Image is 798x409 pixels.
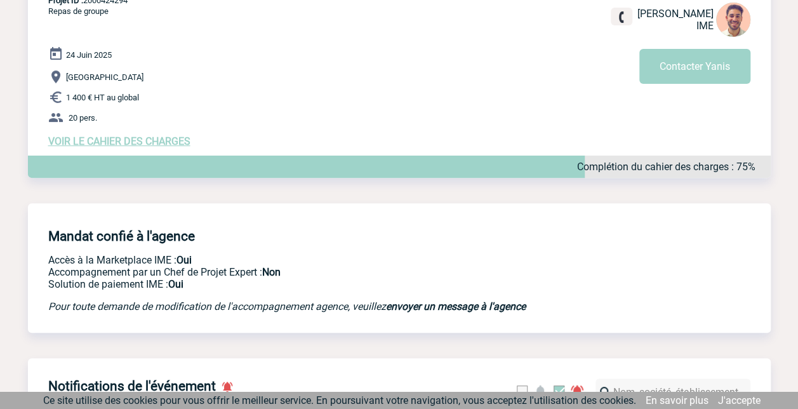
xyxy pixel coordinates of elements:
span: 1 400 € HT au global [66,93,139,102]
p: Conformité aux process achat client, Prise en charge de la facturation, Mutualisation de plusieur... [48,278,575,290]
span: 20 pers. [69,113,97,123]
b: Oui [176,254,192,266]
b: Non [262,266,281,278]
h4: Mandat confié à l'agence [48,229,195,244]
a: J'accepte [718,394,761,406]
img: fixe.png [616,11,627,23]
em: Pour toute demande de modification de l'accompagnement agence, veuillez [48,300,526,312]
span: Repas de groupe [48,6,109,16]
span: IME [696,20,714,32]
span: [GEOGRAPHIC_DATA] [66,72,143,82]
b: Oui [168,278,183,290]
a: En savoir plus [646,394,708,406]
img: 132114-0.jpg [716,3,750,37]
p: Accès à la Marketplace IME : [48,254,575,266]
p: Prestation payante [48,266,575,278]
button: Contacter Yanis [639,49,750,84]
span: 24 Juin 2025 [66,50,112,60]
a: VOIR LE CAHIER DES CHARGES [48,135,190,147]
span: Ce site utilise des cookies pour vous offrir le meilleur service. En poursuivant votre navigation... [43,394,636,406]
span: [PERSON_NAME] [637,8,714,20]
h4: Notifications de l'événement [48,379,216,394]
a: envoyer un message à l'agence [386,300,526,312]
